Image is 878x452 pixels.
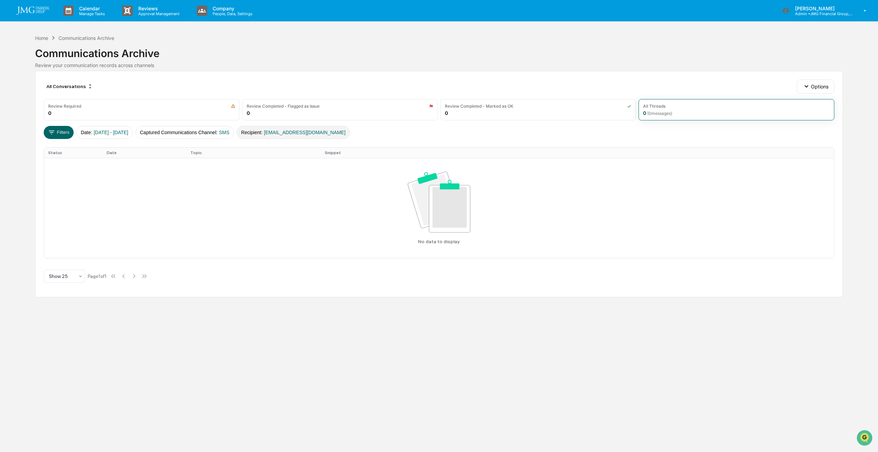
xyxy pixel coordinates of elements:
[207,6,256,11] p: Company
[797,79,834,93] button: Options
[44,126,74,139] button: Filters
[207,11,256,16] p: People, Data, Settings
[219,130,229,135] span: SMS
[856,429,875,448] iframe: Open customer support
[35,35,48,41] div: Home
[14,87,44,94] span: Preclearance
[627,104,631,108] img: icon
[231,104,235,108] img: icon
[44,81,96,92] div: All Conversations
[50,87,55,93] div: 🗄️
[264,130,345,135] span: [EMAIL_ADDRESS][DOMAIN_NAME]
[136,126,234,139] button: Captured Communications Channel:SMS
[7,87,12,93] div: 🖐️
[23,60,87,65] div: We're available if you need us!
[4,84,47,96] a: 🖐️Preclearance
[790,6,854,11] p: [PERSON_NAME]
[48,104,81,109] div: Review Required
[133,6,183,11] p: Reviews
[7,100,12,106] div: 🔎
[247,104,320,109] div: Review Completed - Flagged as Issue
[74,11,108,16] p: Manage Tasks
[643,110,672,116] div: 0
[88,273,107,279] div: Page 1 of 1
[237,126,350,139] button: Recipient:[EMAIL_ADDRESS][DOMAIN_NAME]
[7,53,19,65] img: 1746055101610-c473b297-6a78-478c-a979-82029cc54cd1
[23,53,113,60] div: Start new chat
[247,110,250,116] div: 0
[429,104,433,108] img: icon
[321,148,834,158] th: Snippet
[4,97,46,109] a: 🔎Data Lookup
[643,104,665,109] div: All Threads
[133,11,183,16] p: Approval Management
[418,239,460,244] p: No data to display
[647,111,672,116] span: ( 0 messages)
[44,148,103,158] th: Status
[58,35,114,41] div: Communications Archive
[790,11,854,16] p: Admin • JMG Financial Group, Ltd.
[76,126,133,139] button: Date:[DATE] - [DATE]
[68,117,83,122] span: Pylon
[74,6,108,11] p: Calendar
[57,87,85,94] span: Attestations
[35,62,843,68] div: Review your communication records across channels
[94,130,128,135] span: [DATE] - [DATE]
[49,116,83,122] a: Powered byPylon
[445,104,513,109] div: Review Completed - Marked as OK
[48,110,51,116] div: 0
[445,110,448,116] div: 0
[35,42,843,60] div: Communications Archive
[117,55,125,63] button: Start new chat
[186,148,320,158] th: Topic
[7,14,125,25] p: How can we help?
[47,84,88,96] a: 🗄️Attestations
[103,148,186,158] th: Date
[14,100,43,107] span: Data Lookup
[17,7,50,15] img: logo
[408,172,470,233] img: No data available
